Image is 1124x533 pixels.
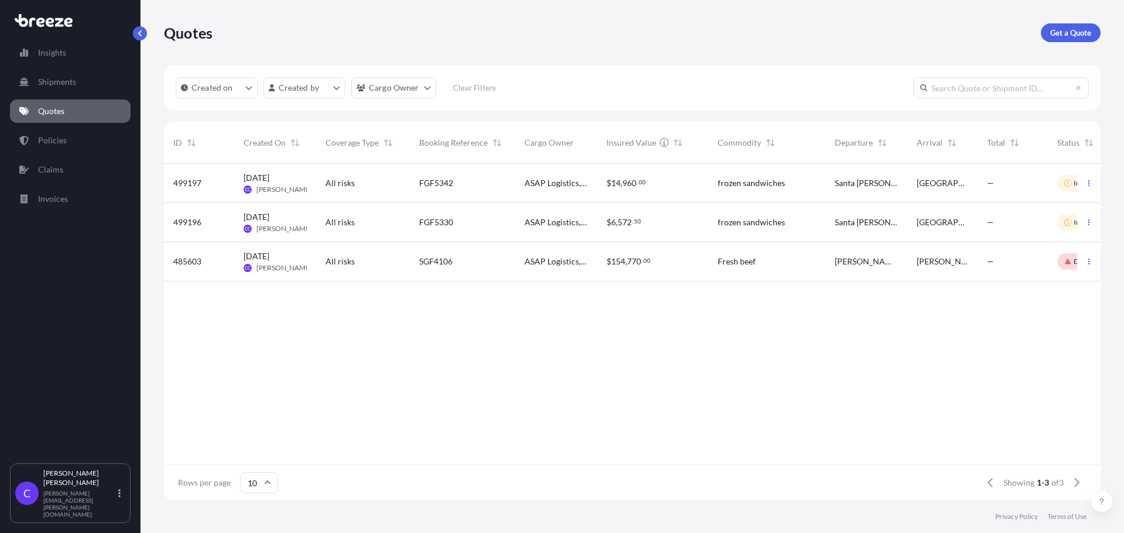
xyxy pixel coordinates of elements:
[419,137,488,149] span: Booking Reference
[1047,512,1087,521] a: Terms of Use
[38,164,63,176] p: Claims
[279,82,320,94] p: Created by
[38,135,67,146] p: Policies
[718,256,756,267] span: Fresh beef
[835,256,898,267] span: [PERSON_NAME]
[671,136,685,150] button: Sort
[369,82,419,94] p: Cargo Owner
[1057,137,1080,149] span: Status
[606,257,611,266] span: $
[616,218,618,226] span: ,
[288,136,302,150] button: Sort
[995,512,1038,521] a: Privacy Policy
[1003,477,1034,489] span: Showing
[1037,477,1049,489] span: 1-3
[917,177,968,189] span: [GEOGRAPHIC_DATA]
[622,179,636,187] span: 960
[38,193,68,205] p: Invoices
[325,216,355,228] span: All risks
[490,136,504,150] button: Sort
[38,47,66,59] p: Insights
[245,223,251,235] span: CC
[627,257,641,266] span: 770
[173,216,201,228] span: 499196
[178,477,231,489] span: Rows per page
[1074,178,1104,188] p: In Review
[256,263,312,273] span: [PERSON_NAME]
[419,256,453,267] span: SGF4106
[245,262,251,274] span: CC
[10,70,131,94] a: Shipments
[43,469,116,487] p: [PERSON_NAME] [PERSON_NAME]
[23,487,30,499] span: C
[525,216,588,228] span: ASAP Logistics, LLC
[10,158,131,181] a: Claims
[453,82,496,94] p: Clear Filters
[256,224,312,233] span: [PERSON_NAME]
[191,82,233,94] p: Created on
[245,184,251,195] span: CC
[10,129,131,152] a: Policies
[256,185,312,194] span: [PERSON_NAME]
[10,99,131,123] a: Quotes
[10,187,131,211] a: Invoices
[637,180,638,184] span: .
[718,216,785,228] span: frozen sandwiches
[419,216,453,228] span: FGF5330
[987,137,1005,149] span: Total
[419,177,453,189] span: FGF5342
[611,218,616,226] span: 6
[525,177,588,189] span: ASAP Logistics, LLC
[606,179,611,187] span: $
[244,250,269,262] span: [DATE]
[442,78,508,97] button: Clear Filters
[173,137,182,149] span: ID
[639,180,646,184] span: 00
[351,77,436,98] button: cargoOwner Filter options
[173,177,201,189] span: 499197
[632,219,633,223] span: .
[917,216,968,228] span: [GEOGRAPHIC_DATA]
[718,137,761,149] span: Commodity
[325,256,355,267] span: All risks
[184,136,198,150] button: Sort
[913,77,1089,98] input: Search Quote or Shipment ID...
[917,256,968,267] span: [PERSON_NAME]
[835,216,898,228] span: Santa [PERSON_NAME]
[1041,23,1101,42] a: Get a Quote
[525,137,574,149] span: Cargo Owner
[1050,27,1091,39] p: Get a Quote
[244,137,286,149] span: Created On
[1008,136,1022,150] button: Sort
[244,211,269,223] span: [DATE]
[835,137,873,149] span: Departure
[164,23,213,42] p: Quotes
[1074,257,1102,266] p: Declined
[835,177,898,189] span: Santa [PERSON_NAME]
[38,76,76,88] p: Shipments
[625,257,627,266] span: ,
[763,136,777,150] button: Sort
[987,177,994,189] span: —
[525,256,588,267] span: ASAP Logistics, LLC
[173,256,201,267] span: 485603
[643,259,650,263] span: 00
[176,77,258,98] button: createdOn Filter options
[263,77,345,98] button: createdBy Filter options
[381,136,395,150] button: Sort
[718,177,785,189] span: frozen sandwiches
[1082,136,1096,150] button: Sort
[611,179,621,187] span: 14
[917,137,943,149] span: Arrival
[43,490,116,518] p: [PERSON_NAME][EMAIL_ADDRESS][PERSON_NAME][DOMAIN_NAME]
[38,105,64,117] p: Quotes
[945,136,959,150] button: Sort
[987,256,994,267] span: —
[875,136,889,150] button: Sort
[618,218,632,226] span: 572
[1074,218,1104,227] p: In Review
[642,259,643,263] span: .
[634,219,641,223] span: 50
[325,137,379,149] span: Coverage Type
[606,137,656,149] span: Insured Value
